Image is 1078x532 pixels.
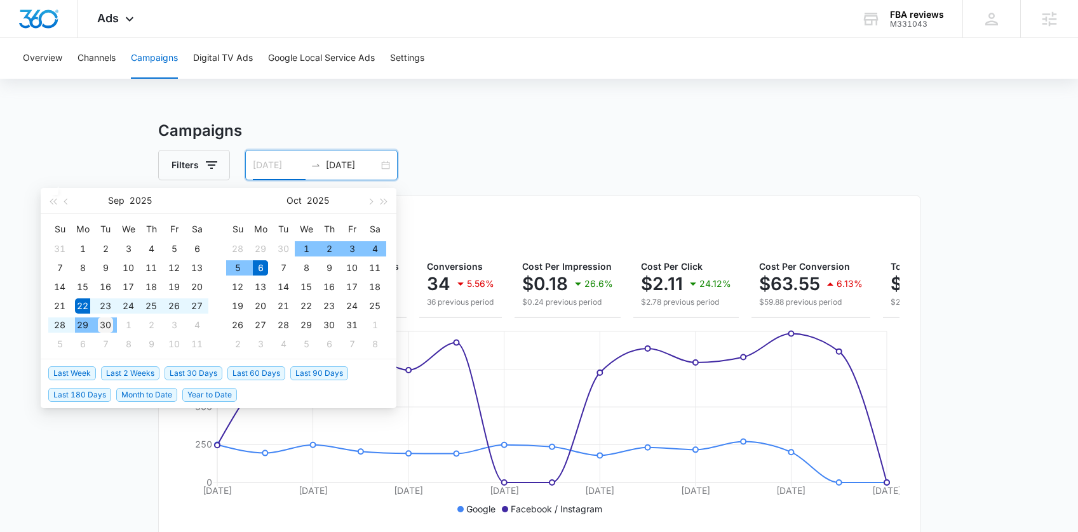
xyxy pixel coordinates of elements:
[75,279,90,295] div: 15
[94,316,117,335] td: 2025-09-30
[522,274,568,294] p: $0.18
[195,439,212,449] tspan: 250
[94,296,117,316] td: 2025-09-23
[253,158,306,172] input: Start date
[344,260,360,276] div: 10
[48,219,71,239] th: Su
[116,388,177,402] span: Month to Date
[185,296,208,316] td: 2025-09-27
[276,279,291,295] div: 14
[299,260,314,276] div: 8
[48,258,71,277] td: 2025-09-07
[427,261,483,272] span: Conversions
[253,241,268,256] div: 29
[299,241,314,256] div: 1
[48,388,111,402] span: Last 180 Days
[94,258,117,277] td: 2025-09-09
[97,11,119,25] span: Ads
[140,239,163,258] td: 2025-09-04
[48,277,71,296] td: 2025-09-14
[318,258,340,277] td: 2025-10-09
[166,298,182,314] div: 26
[249,296,272,316] td: 2025-10-20
[891,296,1020,308] p: $2,155.80 previous period
[185,277,208,296] td: 2025-09-20
[276,241,291,256] div: 30
[776,485,805,496] tspan: [DATE]
[272,219,295,239] th: Tu
[71,296,94,316] td: 2025-09-22
[363,258,386,277] td: 2025-10-11
[584,279,613,288] p: 26.6%
[117,296,140,316] td: 2025-09-24
[121,279,136,295] div: 17
[321,241,337,256] div: 2
[427,274,450,294] p: 34
[189,298,205,314] div: 27
[340,316,363,335] td: 2025-10-31
[367,260,382,276] div: 11
[427,296,494,308] p: 36 previous period
[52,241,67,256] div: 31
[226,239,249,258] td: 2025-09-28
[163,239,185,258] td: 2025-09-05
[249,316,272,335] td: 2025-10-27
[71,219,94,239] th: Mo
[276,298,291,314] div: 21
[272,296,295,316] td: 2025-10-21
[48,296,71,316] td: 2025-09-21
[98,279,113,295] div: 16
[295,296,318,316] td: 2025-10-22
[891,261,943,272] span: Total Spend
[367,279,382,295] div: 18
[318,296,340,316] td: 2025-10-23
[311,160,321,170] span: swap-right
[117,219,140,239] th: We
[318,277,340,296] td: 2025-10-16
[206,477,212,488] tspan: 0
[52,317,67,333] div: 28
[344,279,360,295] div: 17
[230,279,245,295] div: 12
[185,239,208,258] td: 2025-09-06
[344,241,360,256] div: 3
[318,219,340,239] th: Th
[165,366,222,380] span: Last 30 Days
[52,298,67,314] div: 21
[121,336,136,352] div: 8
[226,277,249,296] td: 2025-10-12
[140,258,163,277] td: 2025-09-11
[94,219,117,239] th: Tu
[166,260,182,276] div: 12
[48,366,96,380] span: Last Week
[344,336,360,352] div: 7
[340,277,363,296] td: 2025-10-17
[163,277,185,296] td: 2025-09-19
[249,258,272,277] td: 2025-10-06
[163,335,185,354] td: 2025-10-10
[185,258,208,277] td: 2025-09-13
[340,219,363,239] th: Fr
[48,239,71,258] td: 2025-08-31
[71,277,94,296] td: 2025-09-15
[226,258,249,277] td: 2025-10-05
[890,20,944,29] div: account id
[140,219,163,239] th: Th
[77,38,116,79] button: Channels
[699,279,731,288] p: 24.12%
[290,366,348,380] span: Last 90 Days
[680,485,710,496] tspan: [DATE]
[121,260,136,276] div: 10
[98,336,113,352] div: 7
[52,279,67,295] div: 14
[121,298,136,314] div: 24
[189,241,205,256] div: 6
[75,241,90,256] div: 1
[299,298,314,314] div: 22
[185,335,208,354] td: 2025-10-11
[144,260,159,276] div: 11
[189,336,205,352] div: 11
[144,298,159,314] div: 25
[98,260,113,276] div: 9
[318,239,340,258] td: 2025-10-02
